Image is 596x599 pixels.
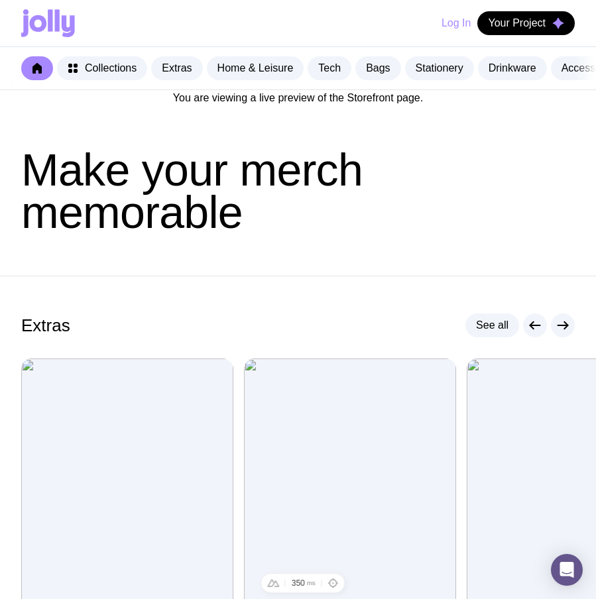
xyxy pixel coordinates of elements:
[355,56,400,80] a: Bags
[85,62,137,75] span: Collections
[477,11,575,35] button: Your Project
[551,554,583,586] div: Open Intercom Messenger
[442,11,471,35] button: Log In
[21,315,70,335] h2: Extras
[488,17,546,30] span: Your Project
[151,56,202,80] a: Extras
[57,56,147,80] a: Collections
[478,56,547,80] a: Drinkware
[405,56,474,80] a: Stationery
[21,144,363,237] span: Make your merch memorable
[207,56,304,80] a: Home & Leisure
[308,56,351,80] a: Tech
[465,313,519,337] a: See all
